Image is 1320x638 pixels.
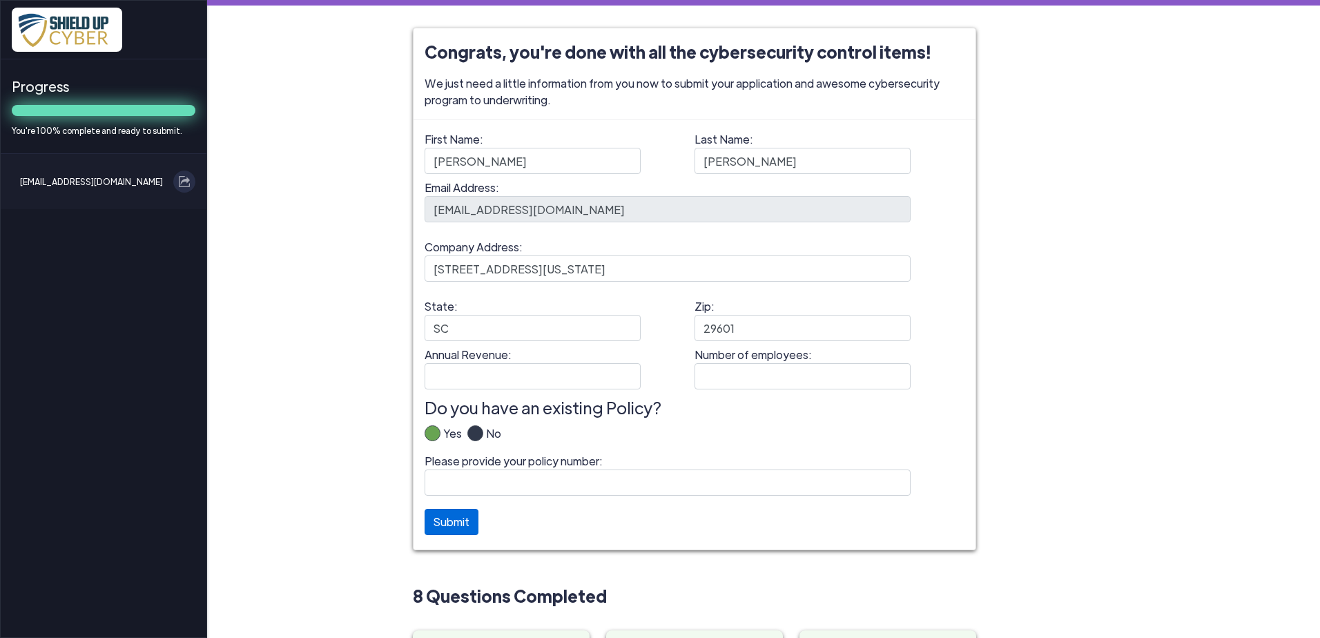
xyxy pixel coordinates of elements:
label: Last Name: [695,131,911,174]
span: Progress [12,76,195,97]
label: Yes [440,425,462,453]
input: Annual Revenue: [425,363,641,389]
legend: Do you have an existing Policy? [425,395,964,420]
iframe: Chat Widget [1090,489,1320,638]
label: No [483,425,501,453]
input: Last Name: [695,148,911,174]
input: Number of employees: [695,363,911,389]
label: Email Address: [425,180,911,222]
span: 8 Questions Completed [413,583,976,608]
label: First Name: [425,131,641,174]
input: Company Address: [425,255,911,282]
img: exit.svg [179,176,190,187]
span: You're 100% complete and ready to submit. [12,124,195,137]
span: We just need a little information from you now to submit your application and awesome cybersecuri... [425,75,964,108]
label: Number of employees: [695,347,911,389]
input: Zip: [695,315,911,341]
label: State: [425,298,641,341]
button: Submit [425,509,478,535]
label: Zip: [695,298,911,341]
label: Company Address: [425,239,911,282]
input: State: [425,315,641,341]
label: Annual Revenue: [425,347,641,389]
input: Please provide your policy number: [425,470,911,496]
button: Log out [173,171,195,193]
label: Please provide your policy number: [425,453,911,496]
input: Email Address: [425,196,911,222]
img: x7pemu0IxLxkcbZJZdzx2HwkaHwO9aaLS0XkQIJL.png [12,8,122,52]
span: Congrats, you're done with all the cybersecurity control items! [425,39,964,64]
input: First Name: [425,148,641,174]
span: [EMAIL_ADDRESS][DOMAIN_NAME] [20,171,163,193]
